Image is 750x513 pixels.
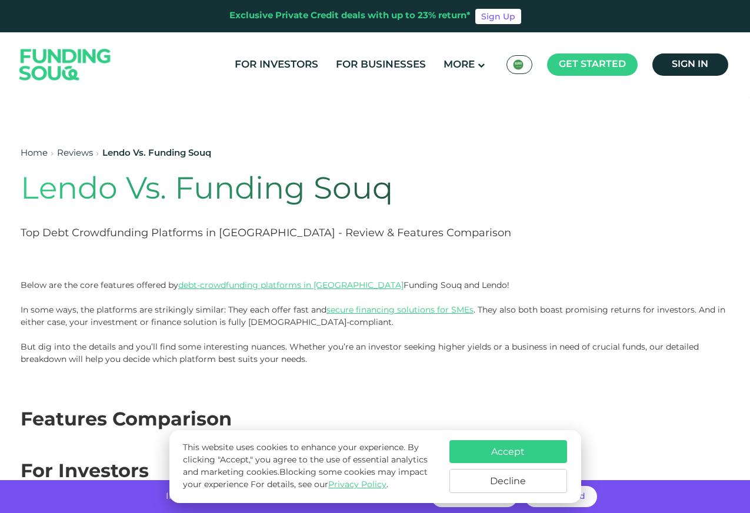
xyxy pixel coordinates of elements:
[21,411,232,430] span: Features Comparison
[251,481,388,489] span: For details, see our .
[166,492,388,501] span: Invest with no hidden fees and get returns of up to
[102,147,211,160] div: Lendo Vs. Funding Souq
[21,172,590,209] h1: Lendo Vs. Funding Souq
[232,55,321,75] a: For Investors
[559,60,626,69] span: Get started
[183,442,437,491] p: This website uses cookies to enhance your experience. By clicking "Accept," you agree to the use ...
[449,440,567,463] button: Accept
[178,280,404,290] a: debt-crowdfunding platforms in [GEOGRAPHIC_DATA]
[21,280,509,290] span: Below are the core features offered by Funding Souq and Lendo!
[652,53,728,76] a: Sign in
[444,60,475,70] span: More
[449,469,567,493] button: Decline
[57,149,93,157] a: Reviews
[21,226,590,241] h2: Top Debt Crowdfunding Platforms in [GEOGRAPHIC_DATA] - Review & Features Comparison
[8,35,123,95] img: Logo
[672,60,708,69] span: Sign in
[326,304,474,315] a: secure financing solutions for SMEs
[513,59,524,70] img: SA Flag
[333,55,429,75] a: For Businesses
[229,9,471,23] div: Exclusive Private Credit deals with up to 23% return*
[21,149,48,157] a: Home
[183,468,428,489] span: Blocking some cookies may impact your experience
[328,481,386,489] a: Privacy Policy
[21,341,699,364] span: But dig into the details and you’ll find some interesting nuances. Whether you’re an investor see...
[475,9,521,24] a: Sign Up
[21,458,732,487] div: For Investors
[21,304,725,327] span: In some ways, the platforms are strikingly similar: They each offer fast and . They also both boa...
